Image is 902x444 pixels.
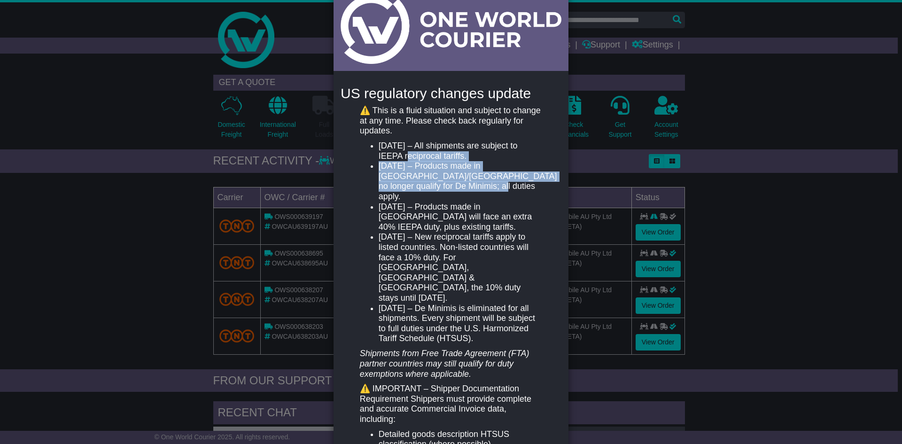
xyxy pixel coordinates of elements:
[360,384,542,424] p: ⚠️ IMPORTANT – Shipper Documentation Requirement Shippers must provide complete and accurate Comm...
[379,161,542,202] li: [DATE] – Products made in [GEOGRAPHIC_DATA]/[GEOGRAPHIC_DATA] no longer qualify for De Minimis; a...
[379,202,542,233] li: [DATE] – Products made in [GEOGRAPHIC_DATA] will face an extra 40% IEEPA duty, plus existing tari...
[341,86,561,101] h4: US regulatory changes update
[379,141,542,161] li: [DATE] – All shipments are subject to IEEPA reciprocal tariffs.
[360,349,529,378] em: Shipments from Free Trade Agreement (FTA) partner countries may still qualify for duty exemptions...
[379,304,542,344] li: [DATE] – De Minimis is eliminated for all shipments. Every shipment will be subject to full dutie...
[360,106,542,136] p: ⚠️ This is a fluid situation and subject to change at any time. Please check back regularly for u...
[379,232,542,303] li: [DATE] – New reciprocal tariffs apply to listed countries. Non-listed countries will face a 10% d...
